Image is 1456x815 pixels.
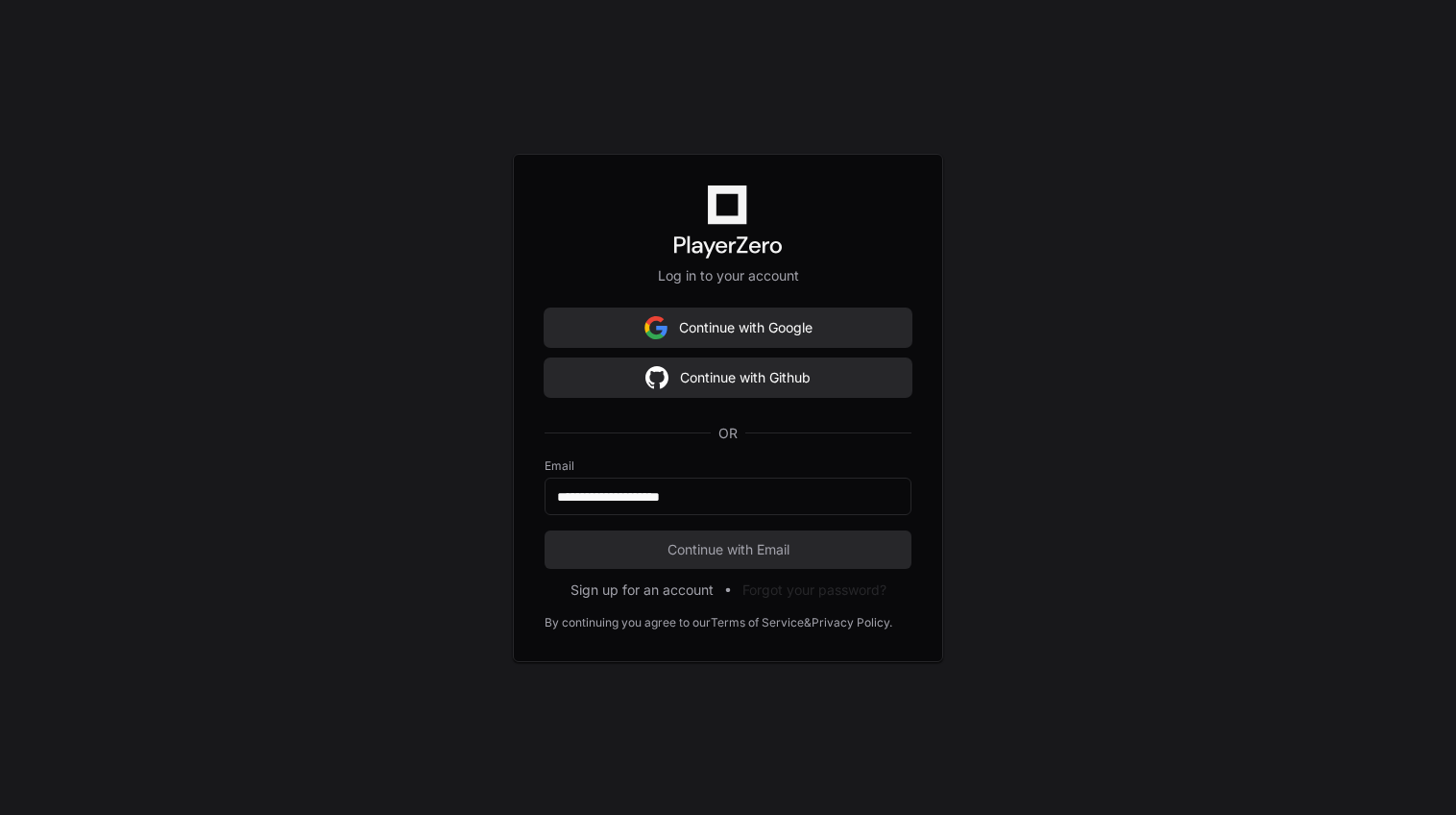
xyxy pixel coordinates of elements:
span: OR [711,424,745,443]
a: Terms of Service [711,615,804,630]
img: Sign in with google [644,309,667,347]
span: Continue with Email [545,540,911,559]
img: Sign in with google [645,358,668,397]
a: Privacy Policy. [812,615,892,630]
button: Sign up for an account [570,580,714,600]
button: Continue with Google [545,309,911,347]
button: Continue with Github [545,358,911,397]
div: By continuing you agree to our [545,615,711,630]
label: Email [545,458,911,474]
button: Continue with Email [545,531,911,569]
button: Forgot your password? [742,580,886,600]
div: & [804,615,812,630]
p: Log in to your account [545,266,911,285]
